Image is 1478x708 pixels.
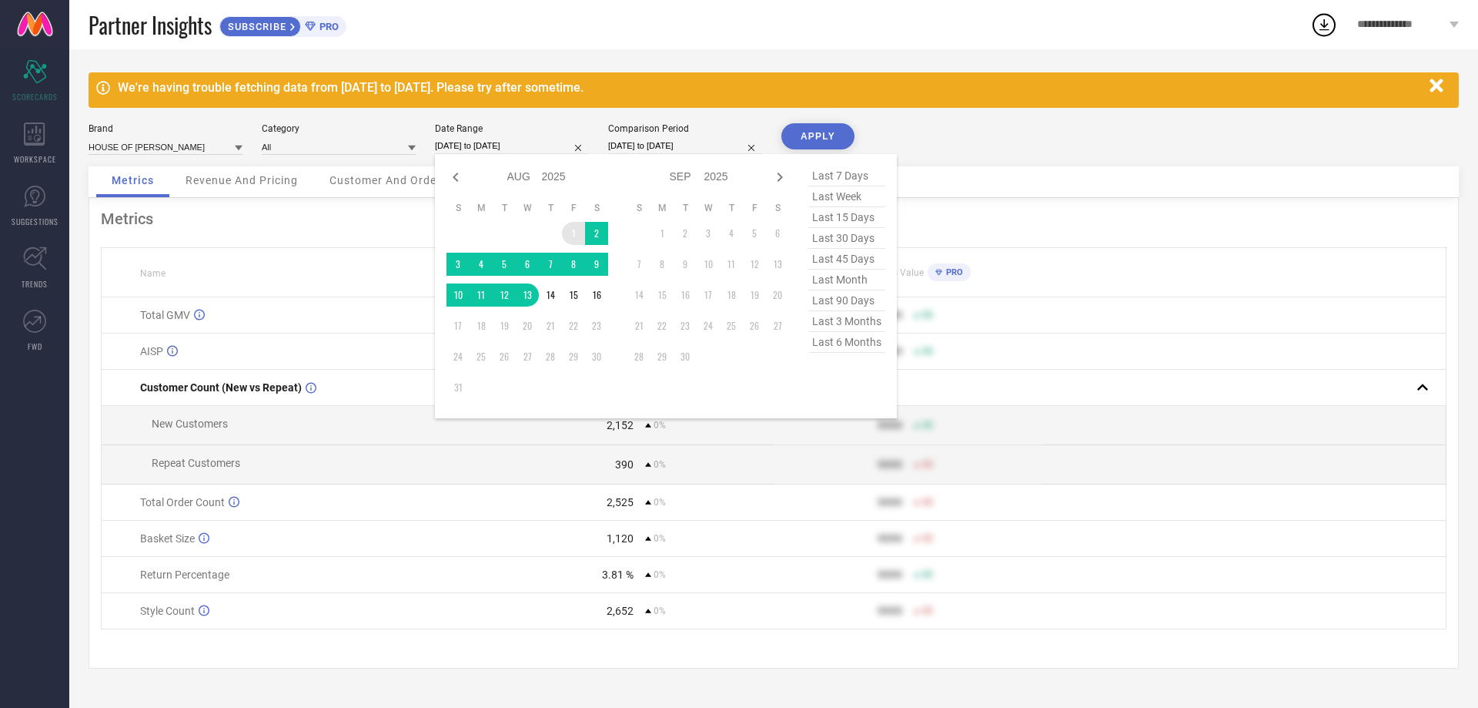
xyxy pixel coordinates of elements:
td: Mon Sep 15 2025 [650,284,674,307]
td: Fri Sep 05 2025 [743,222,766,245]
span: Revenue And Pricing [186,174,298,186]
td: Tue Sep 16 2025 [674,284,697,307]
th: Wednesday [516,202,539,214]
div: 3.81 % [602,569,634,581]
td: Sun Aug 03 2025 [446,253,470,276]
span: 50 [922,420,933,431]
span: TRENDS [22,278,48,290]
td: Wed Aug 06 2025 [516,253,539,276]
div: Next month [771,168,789,186]
span: SUBSCRIBE [220,21,290,32]
td: Sun Aug 24 2025 [446,345,470,368]
span: last 7 days [808,166,885,186]
span: PRO [942,267,963,277]
td: Sat Aug 09 2025 [585,253,608,276]
div: 9999 [878,458,902,471]
span: AISP [140,345,163,357]
span: Customer Count (New vs Repeat) [140,381,302,394]
td: Sat Sep 13 2025 [766,253,789,276]
div: 1,120 [607,532,634,545]
td: Sat Sep 20 2025 [766,284,789,307]
div: 9999 [878,496,902,508]
div: 9999 [878,569,902,581]
span: 50 [922,497,933,508]
span: 50 [922,533,933,544]
span: Style Count [140,605,195,617]
span: last week [808,186,885,207]
td: Wed Sep 10 2025 [697,253,720,276]
span: Total Order Count [140,496,225,508]
td: Fri Sep 12 2025 [743,253,766,276]
td: Sat Aug 23 2025 [585,314,608,337]
td: Thu Aug 14 2025 [539,284,562,307]
td: Sun Sep 07 2025 [627,253,650,276]
span: 0% [654,420,666,431]
td: Thu Aug 07 2025 [539,253,562,276]
th: Friday [743,202,766,214]
td: Tue Sep 30 2025 [674,345,697,368]
div: Date Range [435,123,589,134]
div: Previous month [446,168,465,186]
td: Tue Sep 09 2025 [674,253,697,276]
div: Brand [89,123,242,134]
span: Basket Size [140,532,195,545]
input: Select comparison period [608,138,762,154]
td: Sat Aug 16 2025 [585,284,608,307]
span: Customer And Orders [329,174,447,186]
td: Thu Sep 04 2025 [720,222,743,245]
span: Name [140,268,166,279]
th: Wednesday [697,202,720,214]
td: Fri Aug 08 2025 [562,253,585,276]
td: Tue Aug 05 2025 [493,253,516,276]
div: Category [262,123,416,134]
td: Sun Sep 28 2025 [627,345,650,368]
th: Monday [650,202,674,214]
span: 50 [922,346,933,357]
span: 50 [922,606,933,616]
td: Wed Aug 27 2025 [516,345,539,368]
td: Fri Aug 22 2025 [562,314,585,337]
td: Thu Aug 28 2025 [539,345,562,368]
span: last 3 months [808,311,885,332]
th: Sunday [627,202,650,214]
span: last 15 days [808,207,885,228]
div: 2,152 [607,419,634,431]
div: 9999 [878,532,902,545]
div: 390 [615,458,634,471]
span: last month [808,270,885,290]
td: Wed Aug 13 2025 [516,284,539,307]
span: last 30 days [808,228,885,249]
a: SUBSCRIBEPRO [219,12,346,37]
span: 0% [654,606,666,616]
td: Sun Sep 14 2025 [627,284,650,307]
span: 50 [922,569,933,580]
span: 0% [654,569,666,580]
td: Fri Aug 29 2025 [562,345,585,368]
div: 9999 [878,605,902,617]
td: Tue Aug 12 2025 [493,284,516,307]
td: Fri Aug 01 2025 [562,222,585,245]
span: Return Percentage [140,569,229,581]
span: last 45 days [808,249,885,270]
td: Wed Sep 24 2025 [697,314,720,337]
span: Metrics [112,174,154,186]
th: Tuesday [493,202,516,214]
th: Monday [470,202,493,214]
th: Tuesday [674,202,697,214]
td: Mon Aug 11 2025 [470,284,493,307]
th: Saturday [585,202,608,214]
button: APPLY [781,123,854,149]
td: Tue Sep 02 2025 [674,222,697,245]
td: Mon Aug 04 2025 [470,253,493,276]
span: WORKSPACE [14,153,56,165]
span: 0% [654,497,666,508]
td: Wed Sep 03 2025 [697,222,720,245]
span: 50 [922,310,933,320]
td: Mon Sep 08 2025 [650,253,674,276]
span: last 6 months [808,332,885,353]
div: Open download list [1310,11,1338,39]
span: Repeat Customers [152,457,240,469]
div: We're having trouble fetching data from [DATE] to [DATE]. Please try after sometime. [118,80,1422,95]
td: Sat Aug 30 2025 [585,345,608,368]
th: Thursday [720,202,743,214]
